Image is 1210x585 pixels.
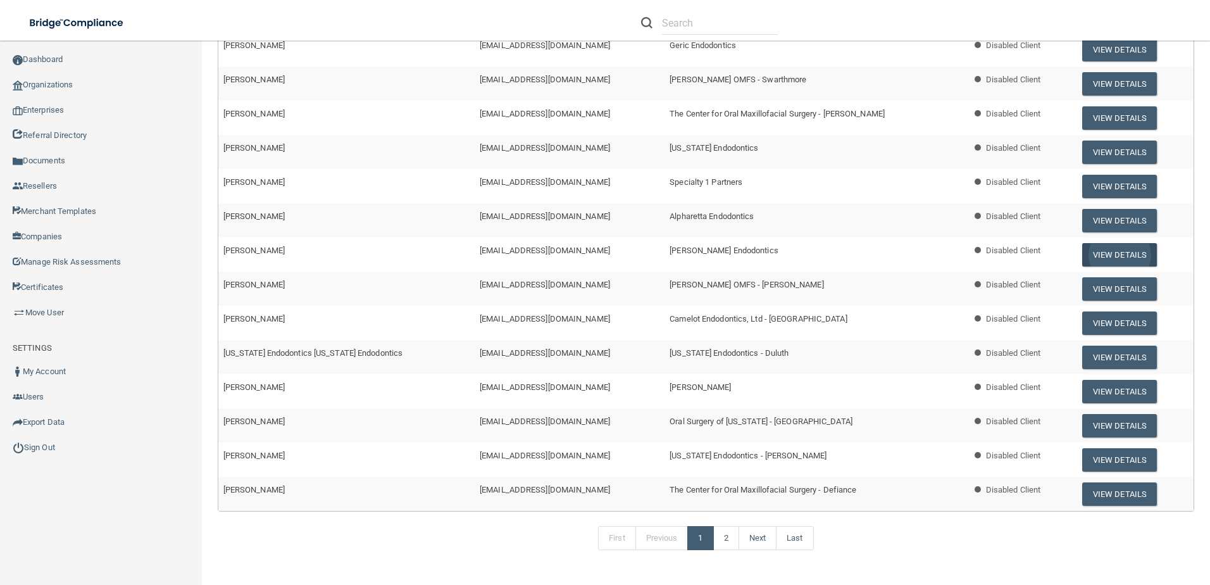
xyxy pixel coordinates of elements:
[986,106,1041,122] p: Disabled Client
[480,143,610,153] span: [EMAIL_ADDRESS][DOMAIN_NAME]
[776,526,813,550] a: Last
[480,109,610,118] span: [EMAIL_ADDRESS][DOMAIN_NAME]
[1082,72,1157,96] button: View Details
[662,11,778,35] input: Search
[223,177,285,187] span: [PERSON_NAME]
[13,392,23,402] img: icon-users.e205127d.png
[687,526,713,550] a: 1
[13,80,23,91] img: organization-icon.f8decf85.png
[670,41,736,50] span: Geric Endodontics
[670,143,758,153] span: [US_STATE] Endodontics
[670,177,742,187] span: Specialty 1 Partners
[223,41,285,50] span: [PERSON_NAME]
[1082,448,1157,472] button: View Details
[223,348,403,358] span: [US_STATE] Endodontics [US_STATE] Endodontics
[223,143,285,153] span: [PERSON_NAME]
[986,448,1041,463] p: Disabled Client
[480,211,610,221] span: [EMAIL_ADDRESS][DOMAIN_NAME]
[223,211,285,221] span: [PERSON_NAME]
[19,10,135,36] img: bridge_compliance_login_screen.278c3ca4.svg
[480,382,610,392] span: [EMAIL_ADDRESS][DOMAIN_NAME]
[1082,243,1157,267] button: View Details
[598,526,636,550] a: First
[223,417,285,426] span: [PERSON_NAME]
[223,485,285,494] span: [PERSON_NAME]
[986,209,1041,224] p: Disabled Client
[713,526,739,550] a: 2
[480,348,610,358] span: [EMAIL_ADDRESS][DOMAIN_NAME]
[986,175,1041,190] p: Disabled Client
[223,75,285,84] span: [PERSON_NAME]
[1082,141,1157,164] button: View Details
[13,442,24,453] img: ic_power_dark.7ecde6b1.png
[1082,209,1157,232] button: View Details
[480,451,610,460] span: [EMAIL_ADDRESS][DOMAIN_NAME]
[13,367,23,377] img: ic_user_dark.df1a06c3.png
[670,382,731,392] span: [PERSON_NAME]
[739,526,777,550] a: Next
[670,485,856,494] span: The Center for Oral Maxillofacial Surgery - Defiance
[1082,311,1157,335] button: View Details
[223,314,285,324] span: [PERSON_NAME]
[13,106,23,115] img: enterprise.0d942306.png
[670,246,778,255] span: [PERSON_NAME] Endodontics
[1082,346,1157,369] button: View Details
[13,341,52,356] label: SETTINGS
[13,181,23,191] img: ic_reseller.de258add.png
[670,75,806,84] span: [PERSON_NAME] OMFS - Swarthmore
[223,451,285,460] span: [PERSON_NAME]
[480,177,610,187] span: [EMAIL_ADDRESS][DOMAIN_NAME]
[480,417,610,426] span: [EMAIL_ADDRESS][DOMAIN_NAME]
[13,306,25,319] img: briefcase.64adab9b.png
[1082,482,1157,506] button: View Details
[670,280,823,289] span: [PERSON_NAME] OMFS - [PERSON_NAME]
[670,314,847,324] span: Camelot Endodontics, Ltd - [GEOGRAPHIC_DATA]
[635,526,689,550] a: Previous
[986,346,1041,361] p: Disabled Client
[480,314,610,324] span: [EMAIL_ADDRESS][DOMAIN_NAME]
[13,55,23,65] img: ic_dashboard_dark.d01f4a41.png
[1082,106,1157,130] button: View Details
[986,482,1041,498] p: Disabled Client
[670,348,789,358] span: [US_STATE] Endodontics - Duluth
[670,109,885,118] span: The Center for Oral Maxillofacial Surgery - [PERSON_NAME]
[1082,414,1157,437] button: View Details
[986,414,1041,429] p: Disabled Client
[480,246,610,255] span: [EMAIL_ADDRESS][DOMAIN_NAME]
[223,280,285,289] span: [PERSON_NAME]
[480,75,610,84] span: [EMAIL_ADDRESS][DOMAIN_NAME]
[480,280,610,289] span: [EMAIL_ADDRESS][DOMAIN_NAME]
[986,311,1041,327] p: Disabled Client
[480,485,610,494] span: [EMAIL_ADDRESS][DOMAIN_NAME]
[670,451,826,460] span: [US_STATE] Endodontics - [PERSON_NAME]
[1082,38,1157,61] button: View Details
[986,380,1041,395] p: Disabled Client
[986,277,1041,292] p: Disabled Client
[1082,380,1157,403] button: View Details
[13,417,23,427] img: icon-export.b9366987.png
[986,72,1041,87] p: Disabled Client
[223,109,285,118] span: [PERSON_NAME]
[223,246,285,255] span: [PERSON_NAME]
[13,156,23,167] img: icon-documents.8dae5593.png
[670,211,754,221] span: Alpharetta Endodontics
[223,382,285,392] span: [PERSON_NAME]
[986,243,1041,258] p: Disabled Client
[641,17,652,28] img: ic-search.3b580494.png
[480,41,610,50] span: [EMAIL_ADDRESS][DOMAIN_NAME]
[1082,277,1157,301] button: View Details
[986,141,1041,156] p: Disabled Client
[1082,175,1157,198] button: View Details
[670,417,852,426] span: Oral Surgery of [US_STATE] - [GEOGRAPHIC_DATA]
